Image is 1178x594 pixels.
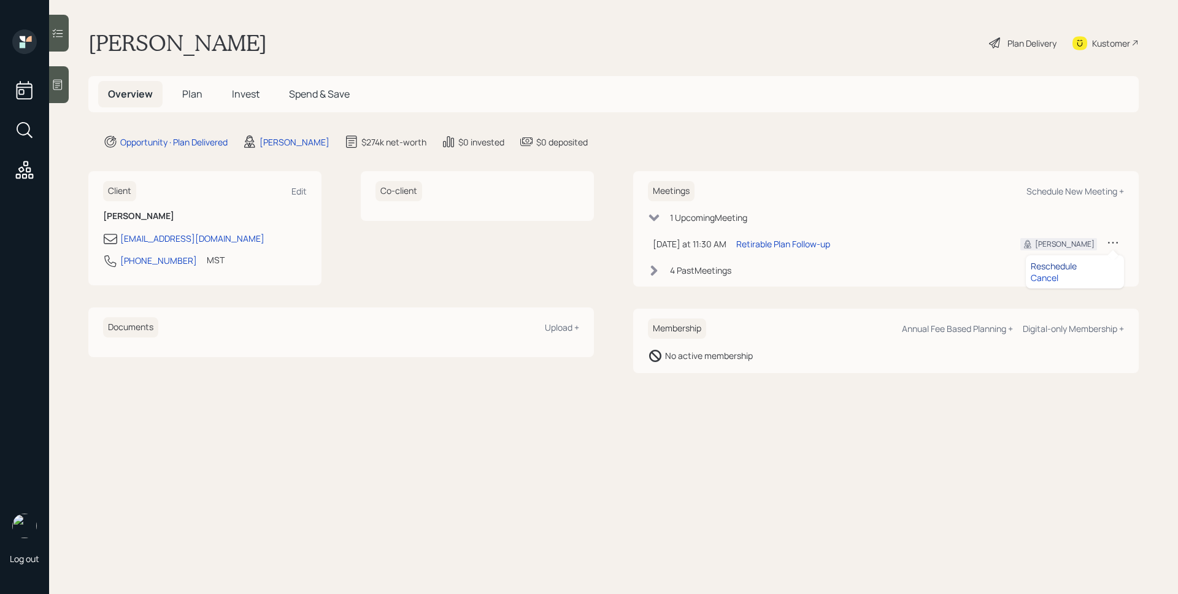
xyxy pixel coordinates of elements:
[289,87,350,101] span: Spend & Save
[665,349,753,362] div: No active membership
[545,322,579,333] div: Upload +
[670,211,747,224] div: 1 Upcoming Meeting
[120,232,264,245] div: [EMAIL_ADDRESS][DOMAIN_NAME]
[536,136,588,148] div: $0 deposited
[1035,239,1095,250] div: [PERSON_NAME]
[653,237,726,250] div: [DATE] at 11:30 AM
[1031,272,1119,283] div: Cancel
[12,514,37,538] img: james-distasi-headshot.png
[375,181,422,201] h6: Co-client
[232,87,260,101] span: Invest
[291,185,307,197] div: Edit
[902,323,1013,334] div: Annual Fee Based Planning +
[1031,260,1119,272] div: Reschedule
[1007,37,1057,50] div: Plan Delivery
[1092,37,1130,50] div: Kustomer
[1023,323,1124,334] div: Digital-only Membership +
[108,87,153,101] span: Overview
[88,29,267,56] h1: [PERSON_NAME]
[103,181,136,201] h6: Client
[10,553,39,565] div: Log out
[103,317,158,337] h6: Documents
[103,211,307,222] h6: [PERSON_NAME]
[736,237,830,250] div: Retirable Plan Follow-up
[361,136,426,148] div: $274k net-worth
[1026,185,1124,197] div: Schedule New Meeting +
[120,254,197,267] div: [PHONE_NUMBER]
[648,181,695,201] h6: Meetings
[458,136,504,148] div: $0 invested
[120,136,228,148] div: Opportunity · Plan Delivered
[670,264,731,277] div: 4 Past Meeting s
[207,253,225,266] div: MST
[648,318,706,339] h6: Membership
[182,87,202,101] span: Plan
[260,136,329,148] div: [PERSON_NAME]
